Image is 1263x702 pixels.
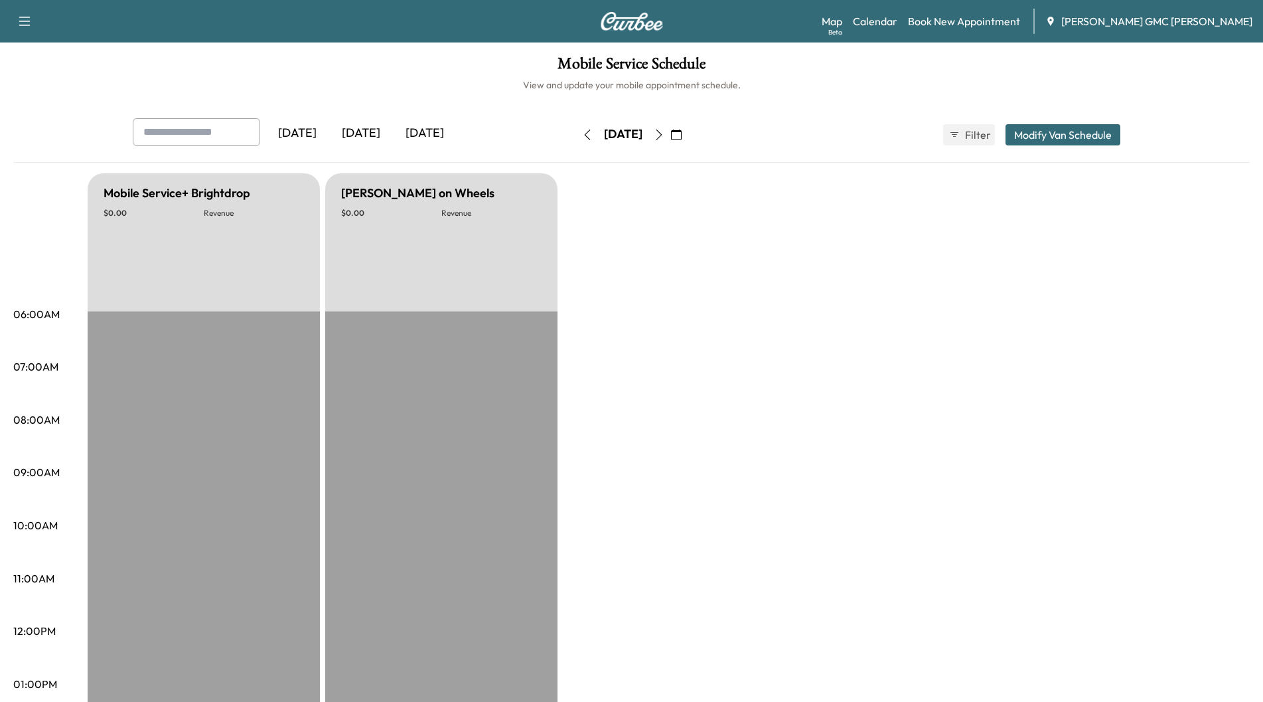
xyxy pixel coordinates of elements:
[1061,13,1252,29] span: [PERSON_NAME] GMC [PERSON_NAME]
[13,306,60,322] p: 06:00AM
[341,184,494,203] h5: [PERSON_NAME] on Wheels
[822,13,842,29] a: MapBeta
[828,27,842,37] div: Beta
[604,126,642,143] div: [DATE]
[265,118,329,149] div: [DATE]
[13,359,58,375] p: 07:00AM
[329,118,393,149] div: [DATE]
[13,570,54,586] p: 11:00AM
[104,184,250,203] h5: Mobile Service+ Brightdrop
[104,208,204,219] p: $ 0.00
[943,124,995,145] button: Filter
[13,517,58,533] p: 10:00AM
[13,623,56,639] p: 12:00PM
[204,208,304,219] p: Revenue
[341,208,441,219] p: $ 0.00
[965,127,989,143] span: Filter
[13,464,60,480] p: 09:00AM
[393,118,457,149] div: [DATE]
[908,13,1020,29] a: Book New Appointment
[13,78,1250,92] h6: View and update your mobile appointment schedule.
[13,56,1250,78] h1: Mobile Service Schedule
[13,412,60,428] p: 08:00AM
[853,13,897,29] a: Calendar
[13,676,57,692] p: 01:00PM
[600,12,664,31] img: Curbee Logo
[441,208,542,219] p: Revenue
[1005,124,1120,145] button: Modify Van Schedule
